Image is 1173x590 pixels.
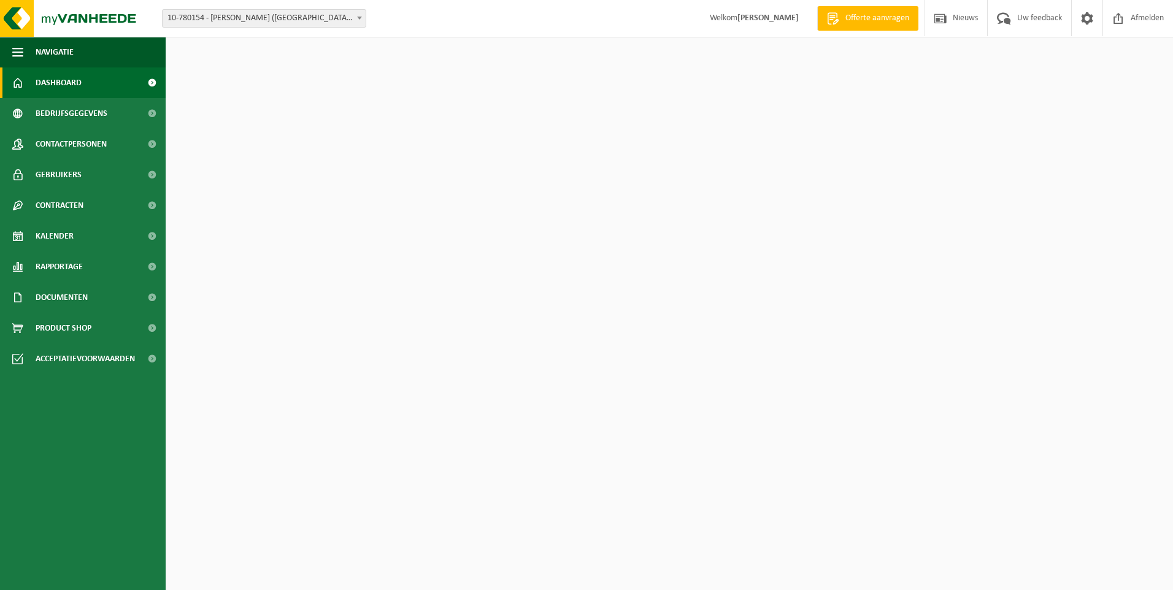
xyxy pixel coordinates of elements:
span: Bedrijfsgegevens [36,98,107,129]
span: Contracten [36,190,83,221]
span: Navigatie [36,37,74,67]
span: Rapportage [36,251,83,282]
span: Gebruikers [36,159,82,190]
span: Offerte aanvragen [842,12,912,25]
span: Product Shop [36,313,91,343]
strong: [PERSON_NAME] [737,13,799,23]
a: Offerte aanvragen [817,6,918,31]
span: Kalender [36,221,74,251]
span: Contactpersonen [36,129,107,159]
span: Documenten [36,282,88,313]
span: Acceptatievoorwaarden [36,343,135,374]
span: Dashboard [36,67,82,98]
span: 10-780154 - ROYAL SANDERS (BELGIUM) BV - IEPER [163,10,366,27]
span: 10-780154 - ROYAL SANDERS (BELGIUM) BV - IEPER [162,9,366,28]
